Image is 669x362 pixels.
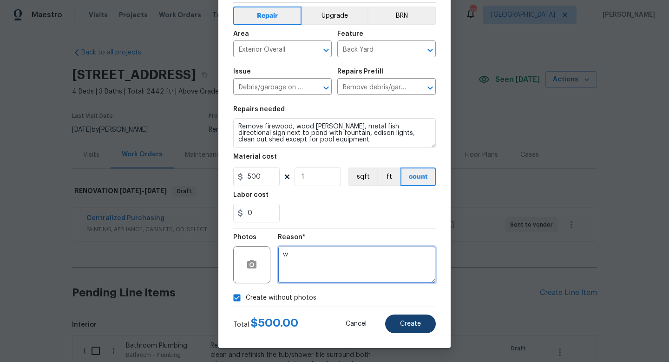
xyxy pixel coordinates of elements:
h5: Reason* [278,234,305,241]
button: ft [377,168,400,186]
h5: Repairs needed [233,106,285,113]
h5: Repairs Prefill [337,68,383,75]
h5: Feature [337,31,363,37]
button: Upgrade [302,7,368,25]
span: Create [400,321,421,328]
button: Create [385,315,436,333]
h5: Area [233,31,249,37]
h5: Material cost [233,154,277,160]
h5: Labor cost [233,192,269,198]
button: count [400,168,436,186]
button: Cancel [331,315,381,333]
button: Open [320,81,333,94]
textarea: Remove firewood, wood [PERSON_NAME], metal fish directional sign next to pond with fountain, edis... [233,118,436,148]
button: Open [424,81,437,94]
button: Open [320,44,333,57]
button: BRN [367,7,436,25]
textarea: w [278,246,436,283]
button: Open [424,44,437,57]
button: sqft [348,168,377,186]
div: Total [233,318,298,329]
span: Create without photos [246,293,316,303]
span: $ 500.00 [251,317,298,328]
span: Cancel [346,321,367,328]
button: Repair [233,7,302,25]
h5: Issue [233,68,251,75]
h5: Photos [233,234,256,241]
